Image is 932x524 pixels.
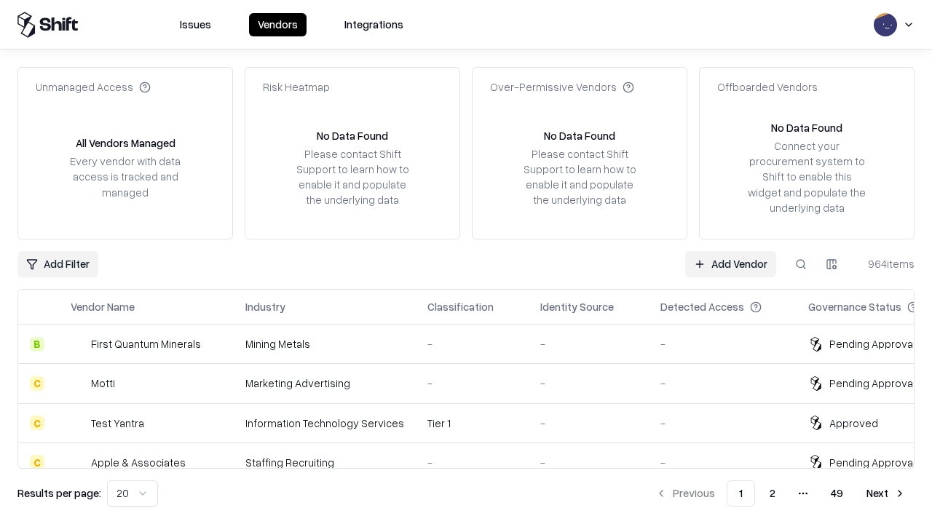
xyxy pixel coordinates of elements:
div: Pending Approval [829,336,915,352]
button: Add Filter [17,251,98,277]
div: All Vendors Managed [76,135,175,151]
div: - [540,416,637,431]
button: Vendors [249,13,307,36]
div: Test Yantra [91,416,144,431]
div: - [660,336,785,352]
div: Risk Heatmap [263,79,330,95]
div: - [660,376,785,391]
div: Staffing Recruiting [245,455,404,470]
div: No Data Found [771,120,842,135]
p: Results per page: [17,485,101,501]
button: Issues [171,13,220,36]
div: - [660,416,785,431]
div: - [540,455,637,470]
div: No Data Found [544,128,615,143]
div: C [30,416,44,430]
div: Offboarded Vendors [717,79,818,95]
button: 1 [727,480,755,507]
div: Pending Approval [829,455,915,470]
button: 49 [819,480,855,507]
div: Vendor Name [71,299,135,314]
img: Test Yantra [71,416,85,430]
div: No Data Found [317,128,388,143]
img: First Quantum Minerals [71,337,85,352]
div: First Quantum Minerals [91,336,201,352]
nav: pagination [647,480,915,507]
div: Please contact Shift Support to learn how to enable it and populate the underlying data [292,146,413,208]
div: Marketing Advertising [245,376,404,391]
img: Apple & Associates [71,455,85,469]
div: Over-Permissive Vendors [490,79,634,95]
div: Please contact Shift Support to learn how to enable it and populate the underlying data [519,146,640,208]
div: Identity Source [540,299,614,314]
button: Next [858,480,915,507]
div: Classification [427,299,494,314]
div: 964 items [856,256,915,271]
div: - [660,455,785,470]
div: - [427,455,517,470]
div: Approved [829,416,878,431]
div: Industry [245,299,285,314]
div: Information Technology Services [245,416,404,431]
div: Unmanaged Access [36,79,151,95]
div: Connect your procurement system to Shift to enable this widget and populate the underlying data [746,138,867,215]
div: Tier 1 [427,416,517,431]
button: Integrations [336,13,412,36]
div: Motti [91,376,115,391]
button: 2 [758,480,787,507]
a: Add Vendor [685,251,776,277]
div: Pending Approval [829,376,915,391]
div: Detected Access [660,299,744,314]
div: - [427,376,517,391]
div: B [30,337,44,352]
div: Mining Metals [245,336,404,352]
div: - [427,336,517,352]
div: Governance Status [808,299,901,314]
div: C [30,455,44,469]
div: C [30,376,44,391]
div: - [540,336,637,352]
img: Motti [71,376,85,391]
div: - [540,376,637,391]
div: Every vendor with data access is tracked and managed [65,154,186,199]
div: Apple & Associates [91,455,186,470]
